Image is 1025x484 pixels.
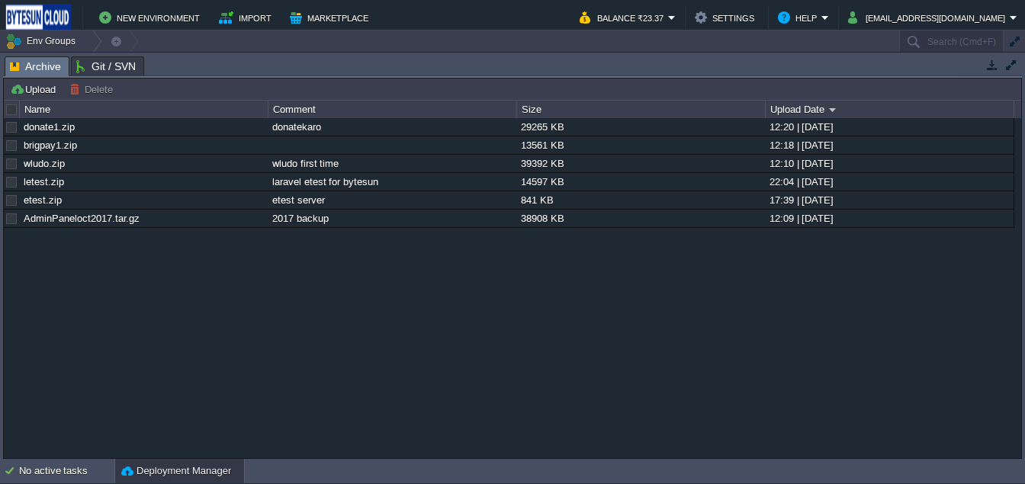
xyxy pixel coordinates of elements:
a: wludo.zip [24,158,65,169]
div: 12:10 | [DATE] [766,155,1013,172]
a: brigpay1.zip [24,139,77,151]
button: Import [219,8,276,27]
button: Balance ₹23.37 [580,8,668,27]
img: Bytesun Cloud [5,4,71,31]
div: 841 KB [517,191,764,209]
button: [EMAIL_ADDRESS][DOMAIN_NAME] [848,8,1010,27]
div: laravel etest for bytesun [268,173,516,191]
div: etest server [268,191,516,209]
div: 17:39 | [DATE] [766,191,1013,209]
div: donatekaro [268,118,516,136]
div: 14597 KB [517,173,764,191]
button: Delete [69,82,117,96]
div: Name [21,101,268,118]
span: Git / SVN [76,57,136,75]
div: No active tasks [19,459,114,483]
div: 29265 KB [517,118,764,136]
button: New Environment [99,8,204,27]
div: 13561 KB [517,136,764,154]
div: 12:20 | [DATE] [766,118,1013,136]
button: Settings [695,8,759,27]
div: 38908 KB [517,210,764,227]
button: Deployment Manager [121,463,231,479]
button: Help [778,8,821,27]
button: Upload [10,82,60,96]
a: donate1.zip [24,121,75,133]
span: Archive [10,57,61,76]
div: 39392 KB [517,155,764,172]
div: wludo first time [268,155,516,172]
button: Marketplace [290,8,373,27]
div: Upload Date [766,101,1014,118]
div: Size [518,101,765,118]
button: Env Groups [5,30,81,52]
div: Comment [269,101,516,118]
div: 2017 backup [268,210,516,227]
a: letest.zip [24,176,64,188]
div: 12:09 | [DATE] [766,210,1013,227]
a: etest.zip [24,194,62,206]
a: AdminPaneloct2017.tar.gz [24,213,140,224]
div: 12:18 | [DATE] [766,136,1013,154]
div: 22:04 | [DATE] [766,173,1013,191]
